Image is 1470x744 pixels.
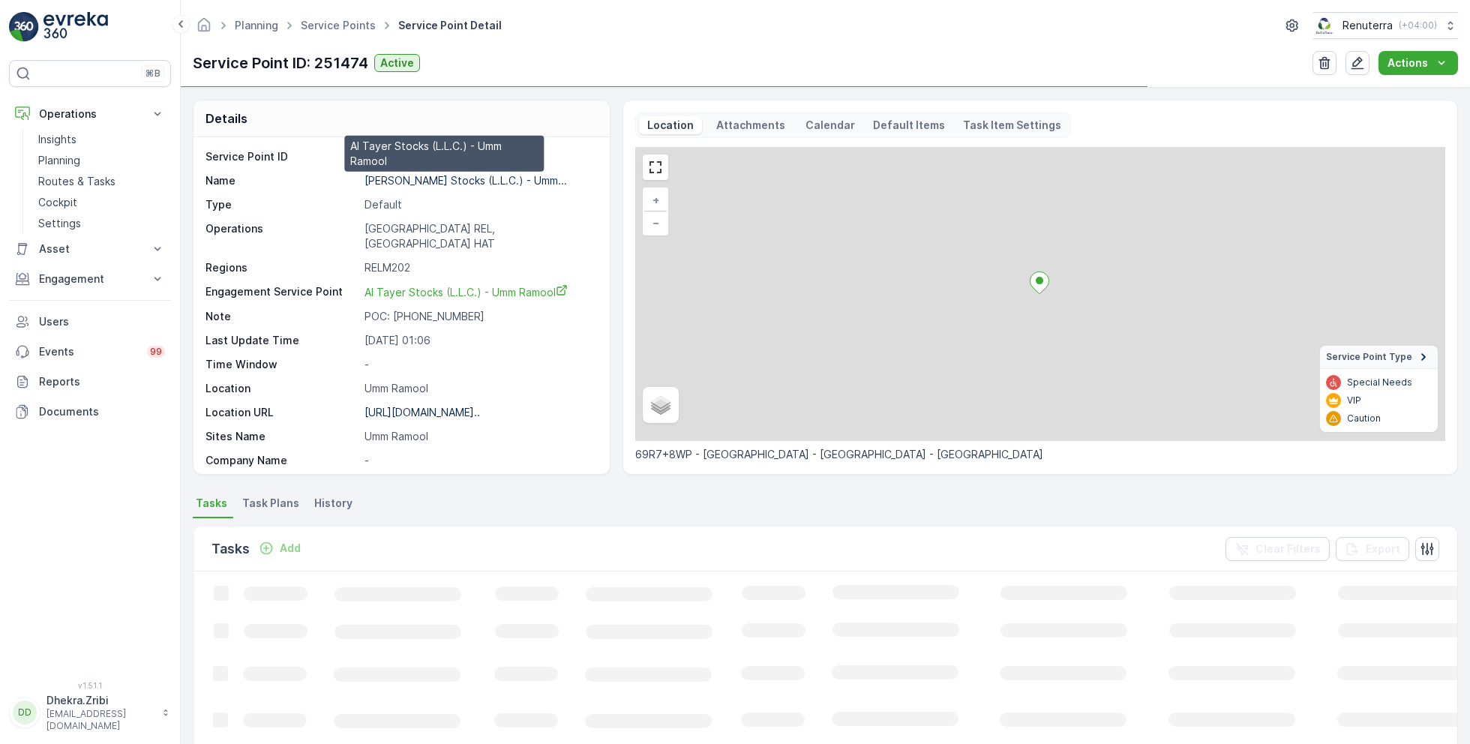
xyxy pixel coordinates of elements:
[1347,376,1412,388] p: Special Needs
[32,150,171,171] a: Planning
[9,693,171,732] button: DDDhekra.Zribi[EMAIL_ADDRESS][DOMAIN_NAME]
[1347,412,1381,424] p: Caution
[364,429,594,444] p: Umm Ramool
[9,307,171,337] a: Users
[145,67,160,79] p: ⌘B
[205,333,358,348] p: Last Update Time
[32,129,171,150] a: Insights
[364,174,567,187] p: [PERSON_NAME] Stocks (L.L.C.) - Umm...
[38,195,77,210] p: Cockpit
[205,149,358,164] p: Service Point ID
[364,333,594,348] p: [DATE] 01:06
[39,314,165,329] p: Users
[9,99,171,129] button: Operations
[43,12,108,42] img: logo_light-DOdMpM7g.png
[364,453,594,468] p: -
[253,539,307,557] button: Add
[364,381,594,396] p: Umm Ramool
[9,397,171,427] a: Documents
[652,216,660,229] span: −
[39,344,138,359] p: Events
[1347,394,1361,406] p: VIP
[38,132,76,147] p: Insights
[1399,19,1437,31] p: ( +04:00 )
[205,309,358,324] p: Note
[1255,541,1321,556] p: Clear Filters
[873,118,945,133] p: Default Items
[314,496,352,511] span: History
[1225,537,1330,561] button: Clear Filters
[395,18,505,33] span: Service Point Detail
[963,118,1061,133] p: Task Item Settings
[364,357,594,372] p: -
[364,260,594,275] p: RELM202
[205,109,247,127] p: Details
[9,12,39,42] img: logo
[1313,12,1458,39] button: Renuterra(+04:00)
[196,496,227,511] span: Tasks
[374,54,420,72] button: Active
[1313,17,1336,34] img: Screenshot_2024-07-26_at_13.33.01.png
[364,284,594,300] a: Al Tayer Stocks (L.L.C.) - Umm Ramool
[9,264,171,294] button: Engagement
[205,381,358,396] p: Location
[644,189,667,211] a: Zoom In
[645,118,696,133] p: Location
[1320,346,1438,369] summary: Service Point Type
[350,139,538,169] p: Al Tayer Stocks (L.L.C.) - Umm Ramool
[38,153,80,168] p: Planning
[9,681,171,690] span: v 1.51.1
[714,118,787,133] p: Attachments
[39,106,141,121] p: Operations
[364,406,480,418] p: [URL][DOMAIN_NAME]..
[205,284,358,300] p: Engagement Service Point
[39,404,165,419] p: Documents
[205,357,358,372] p: Time Window
[205,260,358,275] p: Regions
[1336,537,1409,561] button: Export
[364,197,594,212] p: Default
[150,346,162,358] p: 99
[32,171,171,192] a: Routes & Tasks
[364,309,594,324] p: POC: [PHONE_NUMBER]
[1378,51,1458,75] button: Actions
[1387,55,1428,70] p: Actions
[644,388,677,421] a: Layers
[242,496,299,511] span: Task Plans
[32,192,171,213] a: Cockpit
[205,173,358,188] p: Name
[364,221,594,251] p: [GEOGRAPHIC_DATA] REL, [GEOGRAPHIC_DATA] HAT
[9,367,171,397] a: Reports
[46,708,154,732] p: [EMAIL_ADDRESS][DOMAIN_NAME]
[644,211,667,234] a: Zoom Out
[205,221,358,251] p: Operations
[205,405,358,420] p: Location URL
[193,52,368,74] p: Service Point ID: 251474
[39,374,165,389] p: Reports
[805,118,855,133] p: Calendar
[280,541,301,556] p: Add
[13,700,37,724] div: DD
[196,22,212,35] a: Homepage
[39,271,141,286] p: Engagement
[1342,18,1393,33] p: Renuterra
[235,19,278,31] a: Planning
[46,693,154,708] p: Dhekra.Zribi
[380,55,414,70] p: Active
[301,19,376,31] a: Service Points
[652,193,659,206] span: +
[205,453,358,468] p: Company Name
[9,234,171,264] button: Asset
[39,241,141,256] p: Asset
[32,213,171,234] a: Settings
[38,174,115,189] p: Routes & Tasks
[205,197,358,212] p: Type
[364,286,568,298] span: Al Tayer Stocks (L.L.C.) - Umm Ramool
[1366,541,1400,556] p: Export
[205,429,358,444] p: Sites Name
[38,216,81,231] p: Settings
[211,538,250,559] p: Tasks
[635,447,1445,462] p: 69R7+8WP - [GEOGRAPHIC_DATA] - [GEOGRAPHIC_DATA] - [GEOGRAPHIC_DATA]
[1326,351,1412,363] span: Service Point Type
[9,337,171,367] a: Events99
